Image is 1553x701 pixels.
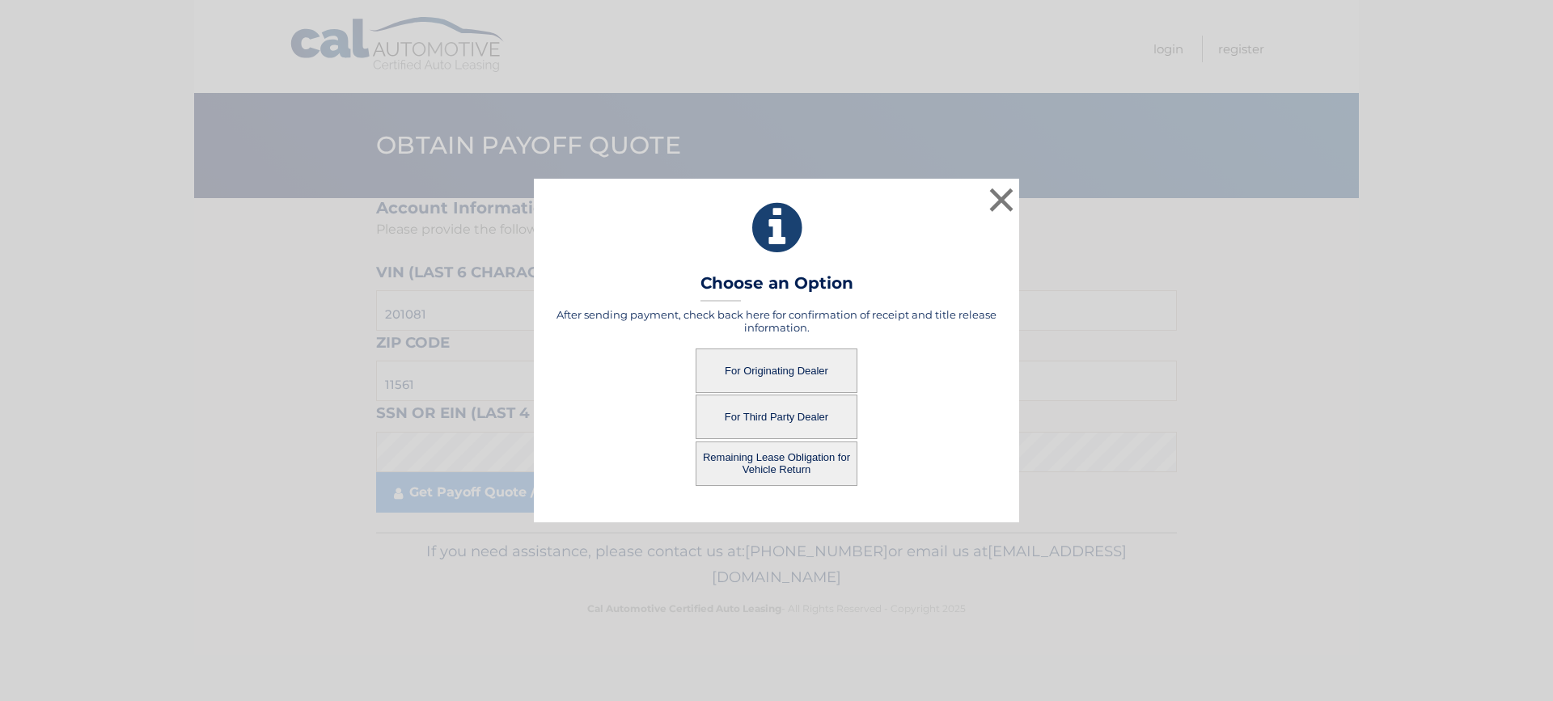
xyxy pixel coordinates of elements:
[700,273,853,302] h3: Choose an Option
[696,395,857,439] button: For Third Party Dealer
[696,348,857,393] button: For Originating Dealer
[985,184,1018,216] button: ×
[696,441,857,486] button: Remaining Lease Obligation for Vehicle Return
[554,308,999,334] h5: After sending payment, check back here for confirmation of receipt and title release information.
